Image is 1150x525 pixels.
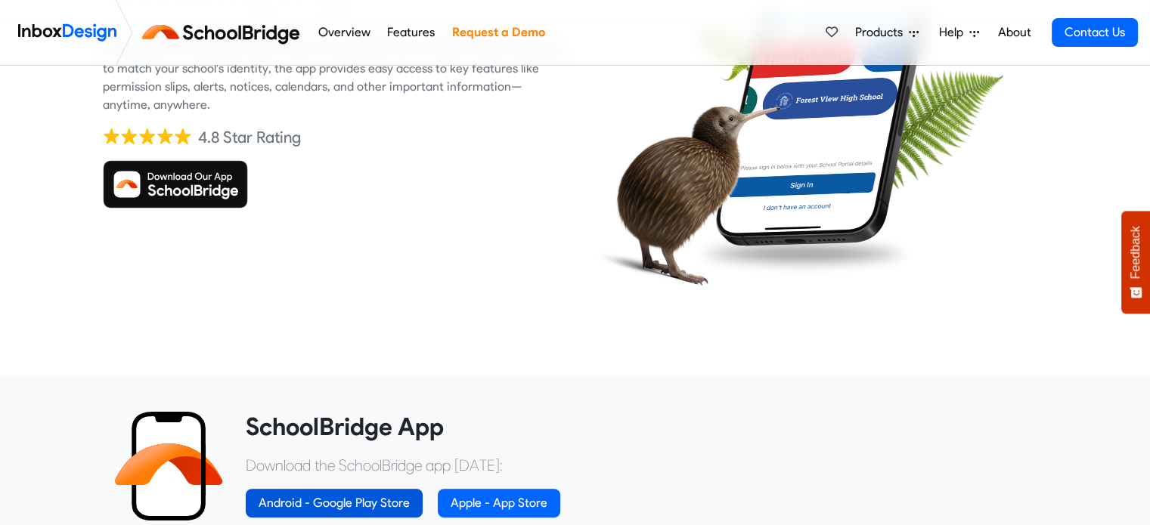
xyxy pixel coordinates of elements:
[314,17,374,48] a: Overview
[448,17,549,48] a: Request a Demo
[855,23,909,42] span: Products
[939,23,969,42] span: Help
[246,412,1037,442] heading: SchoolBridge App
[933,17,985,48] a: Help
[246,489,423,517] a: Android - Google Play Store
[139,14,309,51] img: schoolbridge logo
[114,412,223,520] img: 2022_01_13_icon_sb_app.svg
[438,489,560,517] a: Apple - App Store
[1129,226,1142,279] span: Feedback
[198,126,301,149] div: 4.8 Star Rating
[383,17,439,48] a: Features
[691,230,916,278] img: shadow.png
[1121,211,1150,313] button: Feedback - Show survey
[993,17,1035,48] a: About
[246,454,1037,477] p: Download the SchoolBridge app [DATE]:
[1052,18,1138,47] a: Contact Us
[103,160,248,208] img: Download SchoolBridge App
[849,17,925,48] a: Products
[103,23,564,114] div: The SchoolBridge app is included with every subscription and gives staff, caregivers, and student...
[586,70,780,304] img: kiwi_bird.png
